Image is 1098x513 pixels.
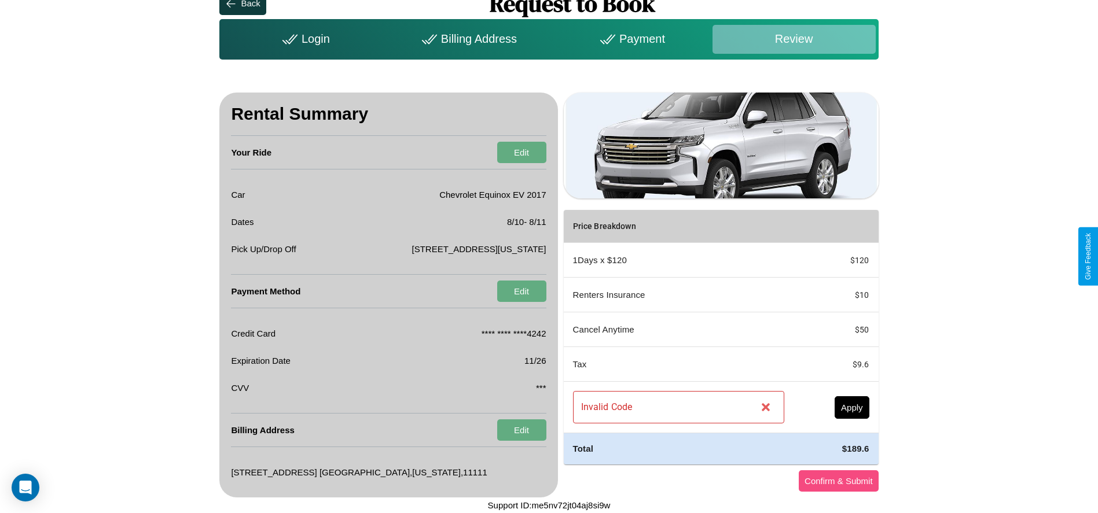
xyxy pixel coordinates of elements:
[231,187,245,202] p: Car
[573,252,784,268] p: 1 Days x $ 120
[231,414,294,446] h4: Billing Address
[488,497,611,513] p: Support ID: me5nv72jt04aj8si9w
[439,187,546,202] p: Chevrolet Equinox EV 2017
[794,347,879,382] td: $ 9.6
[573,442,784,455] h4: Total
[799,470,879,492] button: Confirm & Submit
[231,93,546,136] h3: Rental Summary
[231,214,254,230] p: Dates
[573,287,784,302] p: Renters Insurance
[231,380,249,396] p: CVV
[794,312,879,347] td: $ 50
[1084,233,1092,280] div: Give Feedback
[794,278,879,312] td: $ 10
[497,281,546,302] button: Edit
[497,142,546,163] button: Edit
[564,210,794,243] th: Price Breakdown
[12,474,39,501] div: Open Intercom Messenger
[385,25,549,54] div: Billing Address
[412,241,546,257] p: [STREET_ADDRESS][US_STATE]
[524,353,546,368] p: 11/26
[507,214,546,230] p: 8 / 10 - 8 / 11
[803,442,869,455] h4: $ 189.6
[549,25,712,54] div: Payment
[794,243,879,278] td: $ 120
[573,322,784,337] p: Cancel Anytime
[713,25,876,54] div: Review
[564,210,879,464] table: simple table
[231,241,296,257] p: Pick Up/Drop Off
[231,326,276,341] p: Credit Card
[231,136,271,169] h4: Your Ride
[497,419,546,441] button: Edit
[231,353,291,368] p: Expiration Date
[222,25,385,54] div: Login
[573,356,784,372] p: Tax
[231,464,487,480] p: [STREET_ADDRESS] [GEOGRAPHIC_DATA] , [US_STATE] , 11111
[835,396,869,419] button: Apply
[231,275,300,308] h4: Payment Method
